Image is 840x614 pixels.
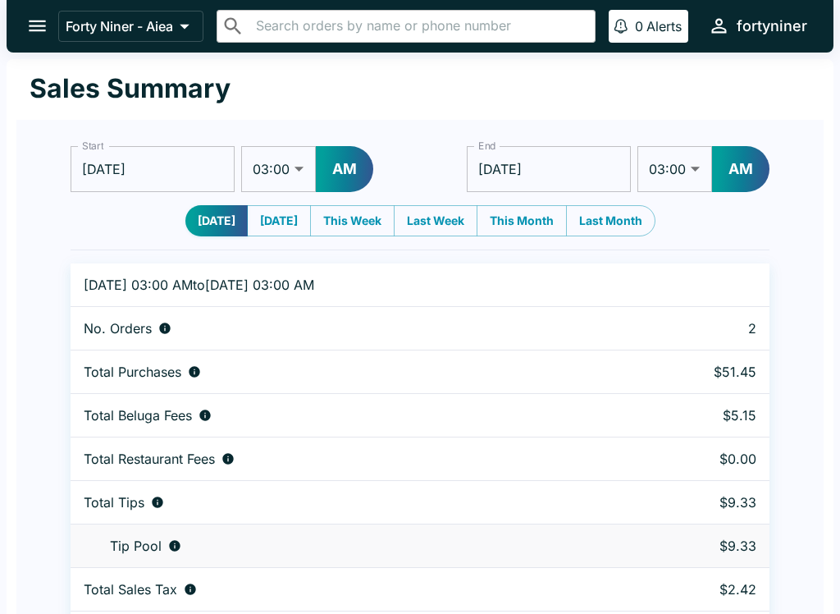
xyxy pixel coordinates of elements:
p: Total Restaurant Fees [84,451,215,467]
div: Combined individual and pooled tips [84,494,605,511]
div: Sales tax paid by diners [84,581,605,598]
button: Last Week [394,205,477,236]
input: Search orders by name or phone number [251,15,588,38]
label: End [478,139,496,153]
button: AM [316,146,373,192]
button: fortyniner [701,8,814,44]
button: This Week [310,205,395,236]
p: $51.45 [631,364,756,380]
p: Total Purchases [84,364,181,380]
p: $9.33 [631,538,756,554]
div: Fees paid by diners to restaurant [84,451,605,467]
p: Tip Pool [110,538,162,554]
button: This Month [477,205,567,236]
p: No. Orders [84,320,152,337]
div: fortyniner [737,16,807,36]
p: 0 [635,18,643,34]
label: Start [82,139,103,153]
button: AM [712,146,769,192]
div: Number of orders placed [84,320,605,337]
div: Tips unclaimed by a waiter [84,538,605,554]
p: $9.33 [631,494,756,511]
h1: Sales Summary [30,72,231,105]
button: [DATE] [185,205,248,236]
p: Forty Niner - Aiea [66,18,173,34]
button: Last Month [566,205,655,236]
p: 2 [631,320,756,337]
p: $0.00 [631,451,756,467]
p: [DATE] 03:00 AM to [DATE] 03:00 AM [84,277,605,293]
button: open drawer [16,5,58,47]
p: Alerts [646,18,682,34]
p: $2.42 [631,581,756,598]
div: Aggregate order subtotals [84,364,605,380]
p: Total Beluga Fees [84,407,192,424]
input: Choose date, selected date is Oct 7, 2025 [467,146,631,192]
p: Total Tips [84,494,144,511]
input: Choose date, selected date is Oct 6, 2025 [71,146,235,192]
p: $5.15 [631,407,756,424]
div: Fees paid by diners to Beluga [84,407,605,424]
button: Forty Niner - Aiea [58,11,203,42]
p: Total Sales Tax [84,581,177,598]
button: [DATE] [247,205,311,236]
